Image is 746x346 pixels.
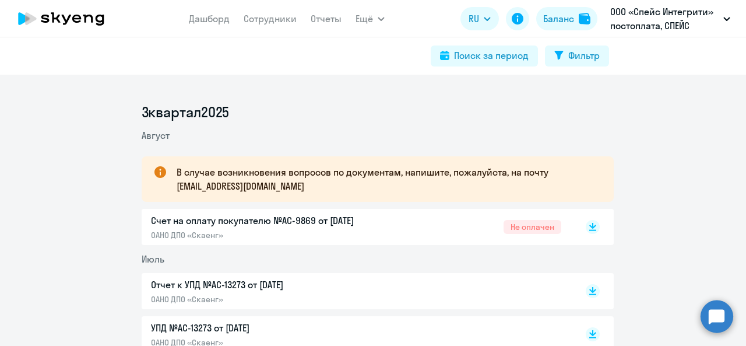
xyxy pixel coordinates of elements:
a: Сотрудники [244,13,297,25]
p: Отчет к УПД №AC-13273 от [DATE] [151,278,396,292]
li: 3 квартал 2025 [142,103,614,121]
span: Июль [142,253,164,265]
button: Балансbalance [536,7,597,30]
span: Не оплачен [504,220,561,234]
span: Ещё [356,12,373,26]
button: ООО «Спейс Интегрити» постоплата, СПЕЙС ИНТЕГРИТИ, ООО [604,5,736,33]
p: Счет на оплату покупателю №AC-9869 от [DATE] [151,214,396,228]
p: ООО «Спейс Интегрити» постоплата, СПЕЙС ИНТЕГРИТИ, ООО [610,5,719,33]
p: В случае возникновения вопросов по документам, напишите, пожалуйста, на почту [EMAIL_ADDRESS][DOM... [177,165,593,193]
button: Поиск за период [431,46,538,67]
div: Баланс [543,12,574,26]
p: УПД №AC-13273 от [DATE] [151,321,396,335]
a: Дашборд [189,13,230,25]
a: Счет на оплату покупателю №AC-9869 от [DATE]ОАНО ДПО «Скаенг»Не оплачен [151,214,561,240]
button: Фильтр [545,46,609,67]
p: ОАНО ДПО «Скаенг» [151,294,396,305]
a: Отчет к УПД №AC-13273 от [DATE]ОАНО ДПО «Скаенг» [151,278,561,305]
a: Отчеты [311,13,342,25]
div: Фильтр [568,48,600,62]
span: RU [469,12,479,26]
div: Поиск за период [454,48,529,62]
button: RU [460,7,499,30]
p: ОАНО ДПО «Скаенг» [151,230,396,240]
button: Ещё [356,7,385,30]
span: Август [142,130,170,141]
img: balance [579,13,590,25]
